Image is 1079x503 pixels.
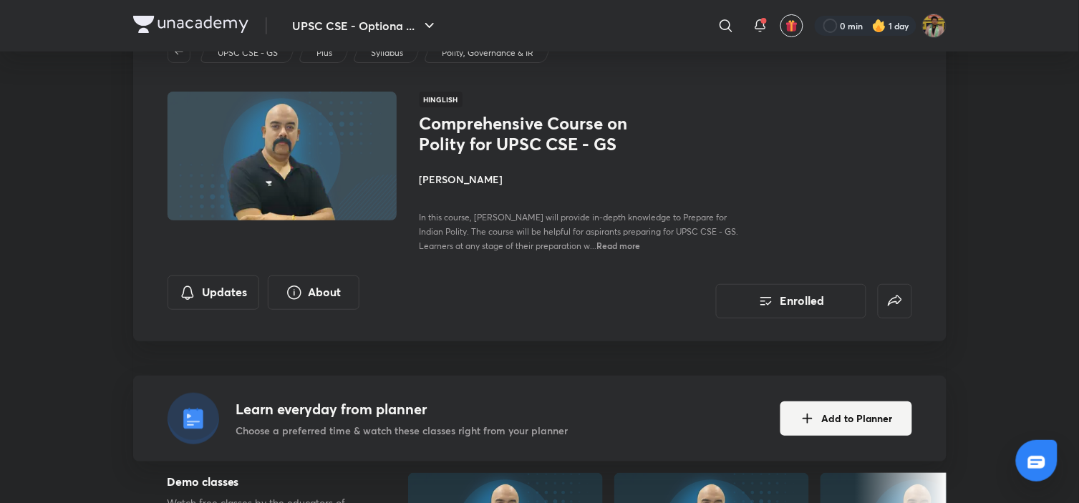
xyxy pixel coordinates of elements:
button: avatar [780,14,803,37]
a: Polity, Governance & IR [439,47,536,59]
a: Company Logo [133,16,248,36]
button: Updates [168,275,259,310]
span: Read more [597,240,641,251]
img: Thumbnail [165,90,398,222]
span: Hinglish [420,92,463,107]
button: UPSC CSE - Optiona ... [284,11,447,40]
h5: Demo classes [168,473,362,490]
p: Polity, Governance & IR [442,47,533,59]
button: Add to Planner [780,401,912,436]
img: Company Logo [133,16,248,33]
h4: [PERSON_NAME] [420,172,740,187]
img: avatar [785,19,798,32]
h4: Learn everyday from planner [236,399,568,420]
p: UPSC CSE - GS [218,47,278,59]
p: Choose a preferred time & watch these classes right from your planner [236,423,568,438]
span: In this course, [PERSON_NAME] will provide in-depth knowledge to Prepare for Indian Polity. The c... [420,212,739,251]
img: Akshat Tiwari [922,14,947,38]
button: false [878,284,912,318]
img: streak [872,19,886,33]
a: Plus [314,47,334,59]
a: Syllabus [368,47,405,59]
p: Plus [316,47,332,59]
a: UPSC CSE - GS [215,47,280,59]
p: Syllabus [371,47,403,59]
h1: Comprehensive Course on Polity for UPSC CSE - GS [420,113,654,155]
button: Enrolled [716,284,866,318]
button: About [268,275,359,310]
